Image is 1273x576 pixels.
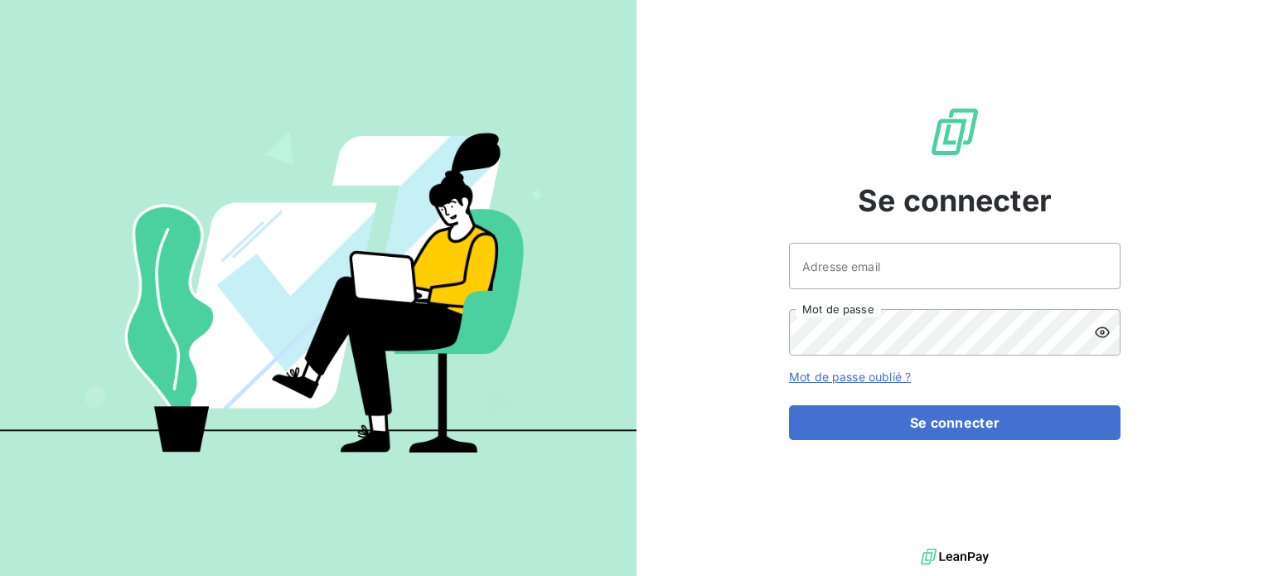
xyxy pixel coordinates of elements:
[789,405,1121,440] button: Se connecter
[928,105,981,158] img: Logo LeanPay
[789,370,911,384] a: Mot de passe oublié ?
[789,243,1121,289] input: placeholder
[858,178,1052,223] span: Se connecter
[921,545,989,569] img: logo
